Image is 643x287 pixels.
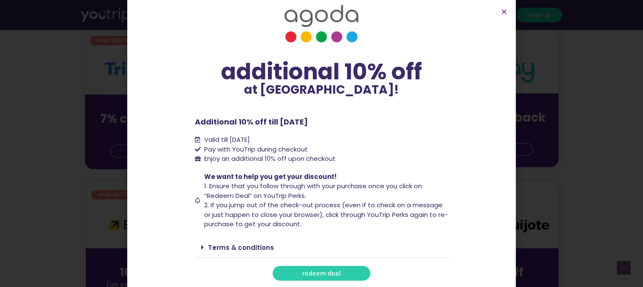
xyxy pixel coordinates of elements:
span: 2. If you jump out of the check-out process (even if to check on a message or just happen to clos... [204,200,448,228]
div: Terms & conditions [195,238,449,257]
p: Additional 10% off till [DATE] [195,116,449,127]
a: Terms & conditions [208,243,274,252]
span: Enjoy an additional 10% off upon checkout [204,154,336,163]
span: Pay with YouTrip during checkout [202,145,308,154]
a: Close [501,8,507,15]
span: Valid till [DATE] [202,135,250,145]
span: redeem deal [302,270,341,276]
div: additional 10% off [195,60,449,84]
span: We want to help you get your discount! [204,172,337,181]
p: at [GEOGRAPHIC_DATA]! [195,84,449,96]
span: 1. Ensure that you follow through with your purchase once you click on “Redeem Deal” on YouTrip P... [204,181,422,200]
a: redeem deal [273,266,370,281]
